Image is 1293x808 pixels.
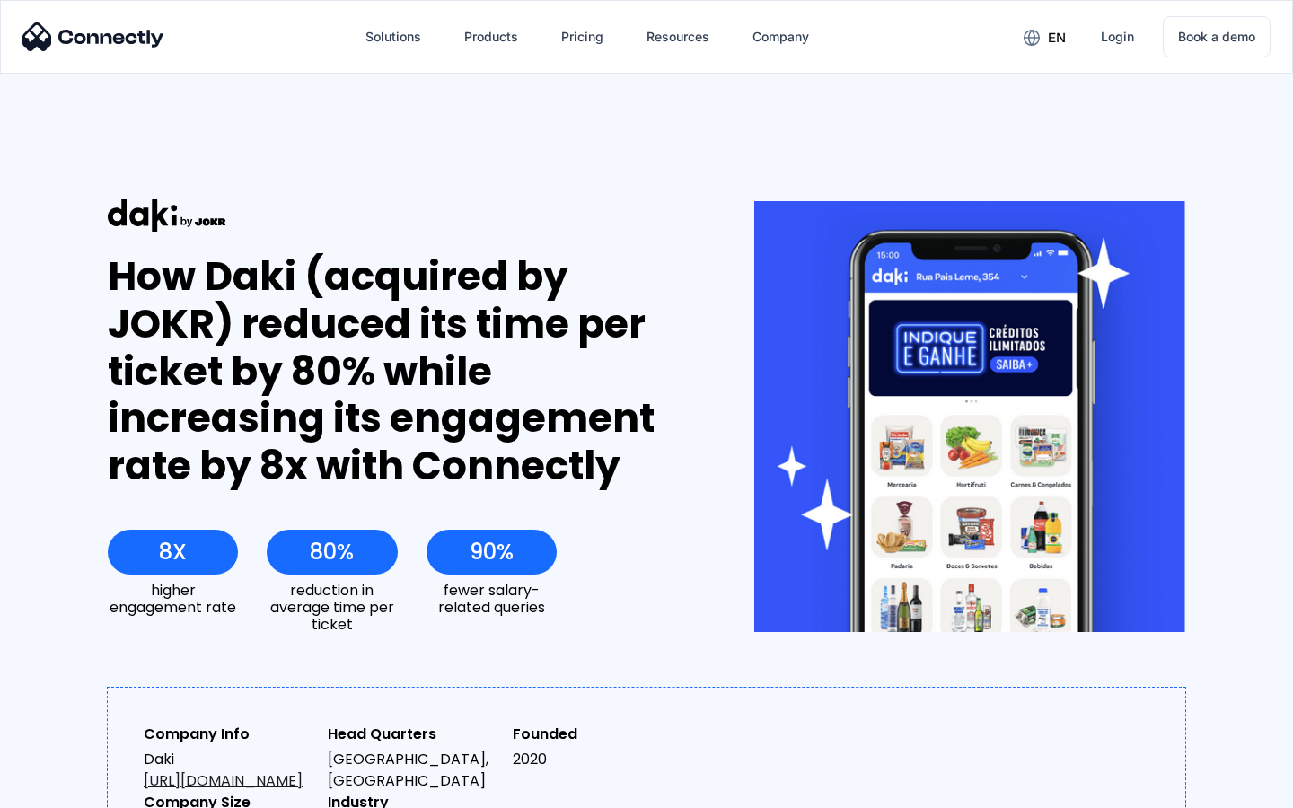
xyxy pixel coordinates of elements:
div: fewer salary-related queries [427,582,557,616]
div: Head Quarters [328,724,497,745]
div: Daki [144,749,313,792]
div: 8X [159,540,187,565]
div: higher engagement rate [108,582,238,616]
div: Founded [513,724,682,745]
div: Products [450,15,532,58]
div: How Daki (acquired by JOKR) reduced its time per ticket by 80% while increasing its engagement ra... [108,253,689,490]
div: Company [738,15,823,58]
a: [URL][DOMAIN_NAME] [144,770,303,791]
div: en [1048,25,1066,50]
div: Resources [646,24,709,49]
div: Solutions [365,24,421,49]
a: Login [1086,15,1148,58]
div: 90% [470,540,514,565]
div: Solutions [351,15,435,58]
div: Company [752,24,809,49]
aside: Language selected: English [18,777,108,802]
img: Connectly Logo [22,22,164,51]
div: 80% [310,540,354,565]
div: Login [1101,24,1134,49]
div: Products [464,24,518,49]
div: en [1009,23,1079,50]
ul: Language list [36,777,108,802]
div: 2020 [513,749,682,770]
div: reduction in average time per ticket [267,582,397,634]
a: Book a demo [1163,16,1271,57]
div: Resources [632,15,724,58]
a: Pricing [547,15,618,58]
div: Pricing [561,24,603,49]
div: Company Info [144,724,313,745]
div: [GEOGRAPHIC_DATA], [GEOGRAPHIC_DATA] [328,749,497,792]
